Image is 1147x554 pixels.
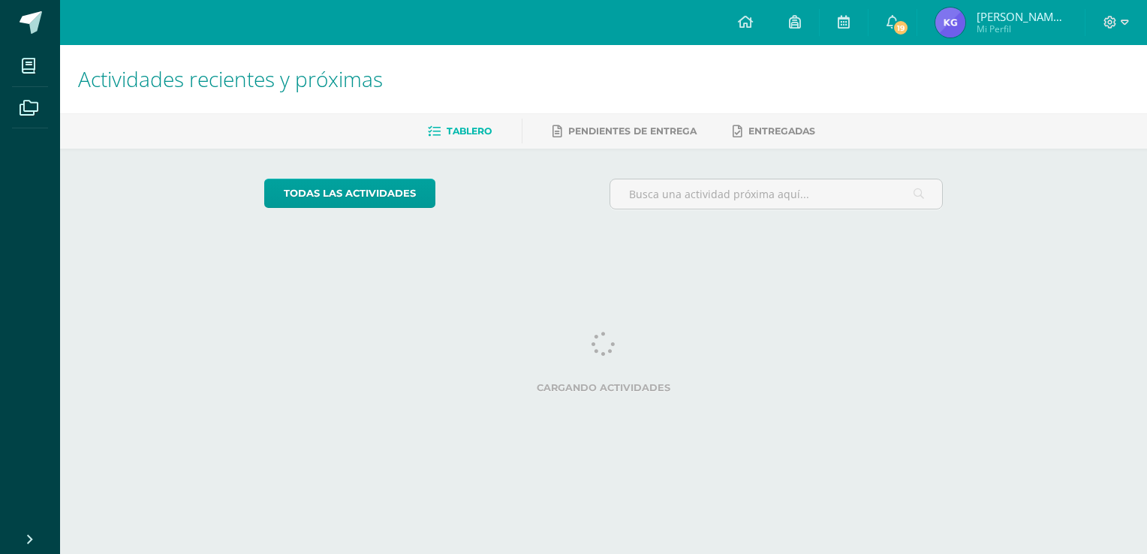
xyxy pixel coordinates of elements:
[893,20,909,36] span: 19
[78,65,383,93] span: Actividades recientes y próximas
[264,179,435,208] a: todas las Actividades
[977,9,1067,24] span: [PERSON_NAME] [PERSON_NAME]
[428,119,492,143] a: Tablero
[552,119,697,143] a: Pendientes de entrega
[568,125,697,137] span: Pendientes de entrega
[935,8,965,38] img: 539cc5bd626f014ac50f580b2a0dcfb6.png
[748,125,815,137] span: Entregadas
[733,119,815,143] a: Entregadas
[610,179,943,209] input: Busca una actividad próxima aquí...
[977,23,1067,35] span: Mi Perfil
[264,382,944,393] label: Cargando actividades
[447,125,492,137] span: Tablero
